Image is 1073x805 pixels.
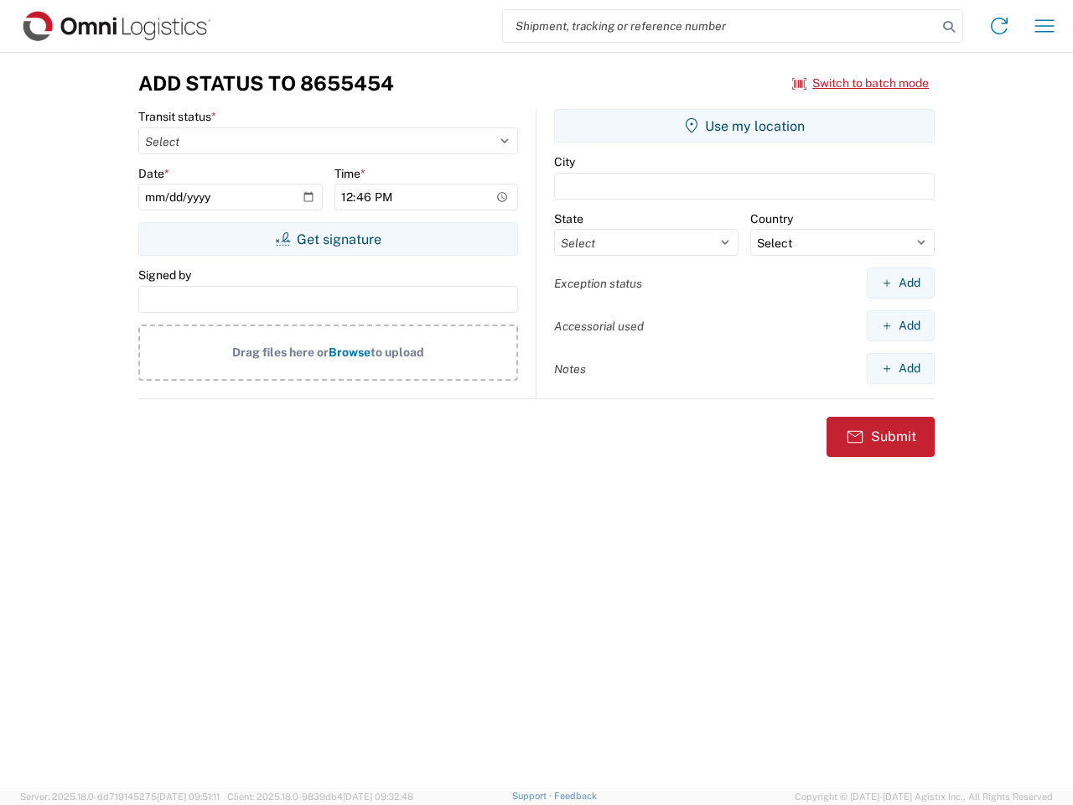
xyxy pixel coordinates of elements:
[157,792,220,802] span: [DATE] 09:51:11
[343,792,413,802] span: [DATE] 09:32:48
[827,417,935,457] button: Submit
[795,789,1053,804] span: Copyright © [DATE]-[DATE] Agistix Inc., All Rights Reserved
[554,276,642,291] label: Exception status
[554,211,583,226] label: State
[750,211,793,226] label: Country
[334,166,365,181] label: Time
[138,71,394,96] h3: Add Status to 8655454
[371,345,424,359] span: to upload
[867,353,935,384] button: Add
[138,166,169,181] label: Date
[138,267,191,283] label: Signed by
[512,791,554,801] a: Support
[554,154,575,169] label: City
[232,345,329,359] span: Drag files here or
[554,791,597,801] a: Feedback
[867,310,935,341] button: Add
[554,109,935,143] button: Use my location
[138,222,518,256] button: Get signature
[329,345,371,359] span: Browse
[554,361,586,377] label: Notes
[867,267,935,299] button: Add
[554,319,644,334] label: Accessorial used
[503,10,937,42] input: Shipment, tracking or reference number
[20,792,220,802] span: Server: 2025.18.0-dd719145275
[227,792,413,802] span: Client: 2025.18.0-9839db4
[138,109,216,124] label: Transit status
[792,70,929,97] button: Switch to batch mode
